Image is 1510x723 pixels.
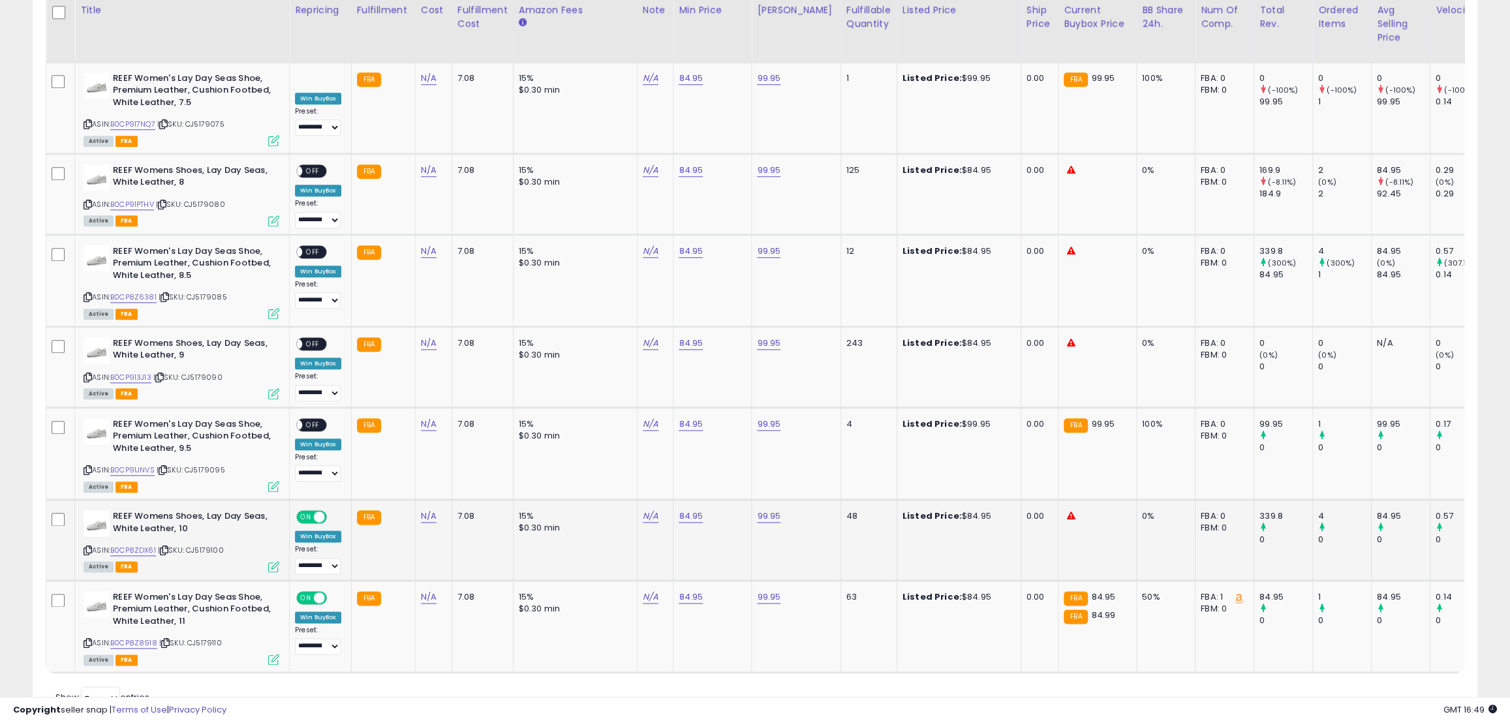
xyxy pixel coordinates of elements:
[1318,510,1371,522] div: 4
[1026,72,1048,84] div: 0.00
[295,453,341,482] div: Preset:
[519,337,627,349] div: 15%
[1436,3,1483,17] div: Velocity
[519,17,527,29] small: Amazon Fees.
[298,512,314,523] span: ON
[1259,442,1312,454] div: 0
[295,185,341,196] div: Win BuyBox
[110,292,157,303] a: B0CP8Z6381
[84,388,114,399] span: All listings currently available for purchase on Amazon
[1091,591,1115,603] span: 84.95
[1318,96,1371,108] div: 1
[1259,188,1312,200] div: 184.9
[1259,418,1312,430] div: 99.95
[1064,609,1088,624] small: FBA
[116,654,138,666] span: FBA
[156,199,225,209] span: | SKU: CJ5179080
[302,419,323,430] span: OFF
[1318,245,1371,257] div: 4
[457,591,503,603] div: 7.08
[519,522,627,534] div: $0.30 min
[846,72,887,84] div: 1
[1377,258,1395,268] small: (0%)
[1436,615,1488,626] div: 0
[84,418,110,444] img: 31fg6Nq5B5L._SL40_.jpg
[84,510,110,536] img: 31fg6Nq5B5L._SL40_.jpg
[519,603,627,615] div: $0.30 min
[1026,245,1048,257] div: 0.00
[757,337,780,350] a: 99.95
[902,245,962,257] b: Listed Price:
[84,482,114,493] span: All listings currently available for purchase on Amazon
[295,358,341,369] div: Win BuyBox
[1259,350,1278,360] small: (0%)
[757,418,780,431] a: 99.95
[325,592,346,603] span: OFF
[1259,72,1312,84] div: 0
[295,93,341,104] div: Win BuyBox
[1268,85,1298,95] small: (-100%)
[757,3,835,17] div: [PERSON_NAME]
[302,165,323,176] span: OFF
[295,372,341,401] div: Preset:
[84,245,279,318] div: ASIN:
[757,510,780,523] a: 99.95
[1026,510,1048,522] div: 0.00
[902,510,962,522] b: Listed Price:
[1318,177,1336,187] small: (0%)
[84,72,279,145] div: ASIN:
[1201,591,1244,603] div: FBA: 1
[1091,72,1115,84] span: 99.95
[1026,164,1048,176] div: 0.00
[519,257,627,269] div: $0.30 min
[110,199,154,210] a: B0CP91PTHV
[1436,418,1488,430] div: 0.17
[1201,522,1244,534] div: FBM: 0
[643,72,658,85] a: N/A
[1201,3,1248,31] div: Num of Comp.
[357,164,381,179] small: FBA
[1259,615,1312,626] div: 0
[457,510,503,522] div: 7.08
[1026,591,1048,603] div: 0.00
[1268,177,1296,187] small: (-8.11%)
[295,199,341,228] div: Preset:
[1436,350,1454,360] small: (0%)
[421,3,446,17] div: Cost
[1064,591,1088,606] small: FBA
[1201,337,1244,349] div: FBA: 0
[1436,164,1488,176] div: 0.29
[1318,72,1371,84] div: 0
[325,512,346,523] span: OFF
[116,482,138,493] span: FBA
[846,245,887,257] div: 12
[84,654,114,666] span: All listings currently available for purchase on Amazon
[1436,269,1488,281] div: 0.14
[457,245,503,257] div: 7.08
[846,3,891,31] div: Fulfillable Quantity
[295,266,341,277] div: Win BuyBox
[846,591,887,603] div: 63
[357,3,410,17] div: Fulfillment
[1436,442,1488,454] div: 0
[457,72,503,84] div: 7.08
[1201,164,1244,176] div: FBA: 0
[902,3,1015,17] div: Listed Price
[110,119,155,130] a: B0CP917NQ7
[84,418,279,491] div: ASIN:
[1259,96,1312,108] div: 99.95
[679,245,703,258] a: 84.95
[757,164,780,177] a: 99.95
[113,337,271,365] b: REEF Womens Shoes, Lay Day Seas, White Leather, 9
[1385,177,1413,187] small: (-8.11%)
[113,418,271,458] b: REEF Women's Lay Day Seas Shoe, Premium Leather, Cushion Footbed, White Leather, 9.5
[1444,258,1479,268] small: (307.14%)
[421,164,437,177] a: N/A
[1064,418,1088,433] small: FBA
[1201,84,1244,96] div: FBM: 0
[84,72,110,99] img: 31fg6Nq5B5L._SL40_.jpg
[1201,510,1244,522] div: FBA: 0
[1142,510,1185,522] div: 0%
[902,245,1011,257] div: $84.95
[1436,96,1488,108] div: 0.14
